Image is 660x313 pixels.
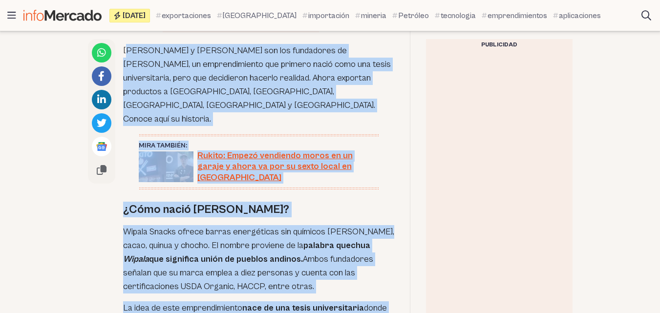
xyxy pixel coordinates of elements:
[217,10,297,21] a: [GEOGRAPHIC_DATA]
[361,10,386,21] span: mineria
[123,254,303,264] strong: que significa unión de pueblos andinos.
[223,10,297,21] span: [GEOGRAPHIC_DATA]
[23,10,102,21] img: Infomercado Ecuador logo
[139,151,193,182] img: rukito restaurante emprendimiento Guayaquil
[398,10,429,21] span: Petróleo
[441,10,476,21] span: tecnologia
[123,202,394,217] h2: ¿Cómo nació [PERSON_NAME]?
[553,10,601,21] a: aplicaciones
[392,10,429,21] a: Petróleo
[197,150,379,184] span: Rukito: Empezó vendiendo moros en un garaje y ahora va por su sexto local en [GEOGRAPHIC_DATA]
[302,10,349,21] a: importación
[123,44,394,126] p: [PERSON_NAME] y [PERSON_NAME] son los fundadores de [PERSON_NAME], un emprendimiento que primero ...
[308,10,349,21] span: importación
[123,12,146,20] span: [DATE]
[435,10,476,21] a: tecnologia
[162,10,211,21] span: exportaciones
[559,10,601,21] span: aplicaciones
[426,39,573,51] div: Publicidad
[355,10,386,21] a: mineria
[482,10,547,21] a: emprendimientos
[123,254,149,264] em: Wipala
[156,10,211,21] a: exportaciones
[139,141,379,150] div: Mira también:
[303,240,370,250] strong: palabra quechua
[488,10,547,21] span: emprendimientos
[139,150,379,184] a: Rukito: Empezó vendiendo moros en un garaje y ahora va por su sexto local en [GEOGRAPHIC_DATA]
[242,303,364,313] strong: nace de una tesis universitaria
[96,141,107,152] img: Google News logo
[123,225,394,293] p: Wipala Snacks ofrece barras energéticas sin químicos [PERSON_NAME], cacao, quinua y chocho. El no...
